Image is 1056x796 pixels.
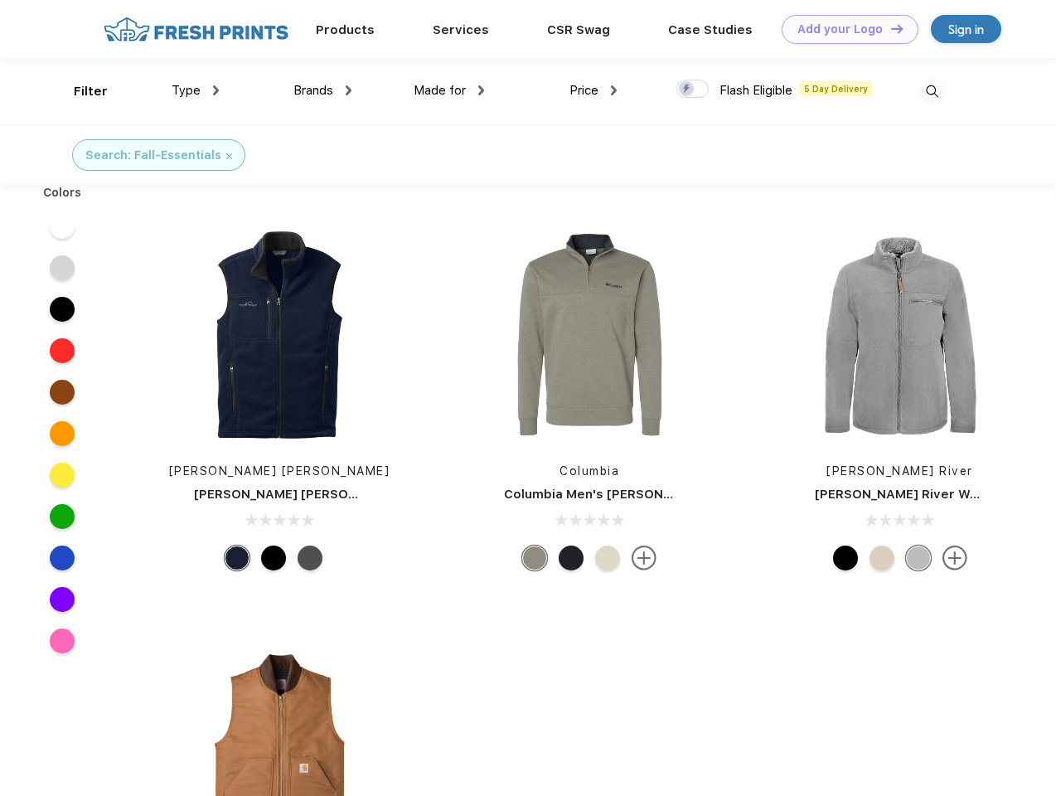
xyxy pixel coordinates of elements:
img: func=resize&h=266 [169,226,390,446]
img: dropdown.png [611,85,617,95]
div: River Blue Navy [225,546,249,570]
span: Type [172,83,201,98]
img: func=resize&h=266 [479,226,700,446]
div: Sand [870,546,894,570]
span: Price [569,83,598,98]
div: Filter [74,82,108,101]
div: Black [261,546,286,570]
a: Columbia Men's [PERSON_NAME] Mountain Half-Zip Sweater [504,487,884,502]
div: Black [559,546,584,570]
span: Brands [293,83,333,98]
div: Light-Grey [906,546,931,570]
a: Products [316,22,375,37]
a: [PERSON_NAME] [PERSON_NAME] Fleece Vest [194,487,484,502]
img: dropdown.png [213,85,219,95]
img: fo%20logo%202.webp [99,15,293,44]
img: more.svg [632,546,656,570]
img: desktop_search.svg [918,78,946,105]
span: 5 Day Delivery [799,81,873,96]
a: Sign in [931,15,1001,43]
div: Sign in [948,20,984,39]
span: Flash Eligible [719,83,792,98]
img: filter_cancel.svg [226,153,232,159]
img: DT [891,24,903,33]
span: Made for [414,83,466,98]
img: func=resize&h=266 [790,226,1010,446]
div: Oatmeal Heather [595,546,620,570]
a: Columbia [559,464,619,478]
div: Colors [31,184,94,201]
img: dropdown.png [346,85,351,95]
div: Black [833,546,858,570]
div: Add your Logo [797,22,883,36]
div: Grey Steel [298,546,322,570]
a: [PERSON_NAME] River [826,464,973,478]
div: Stone Green Heather [522,546,547,570]
a: [PERSON_NAME] [PERSON_NAME] [169,464,390,478]
img: dropdown.png [478,85,484,95]
img: more.svg [942,546,967,570]
div: Search: Fall-Essentials [85,147,221,164]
